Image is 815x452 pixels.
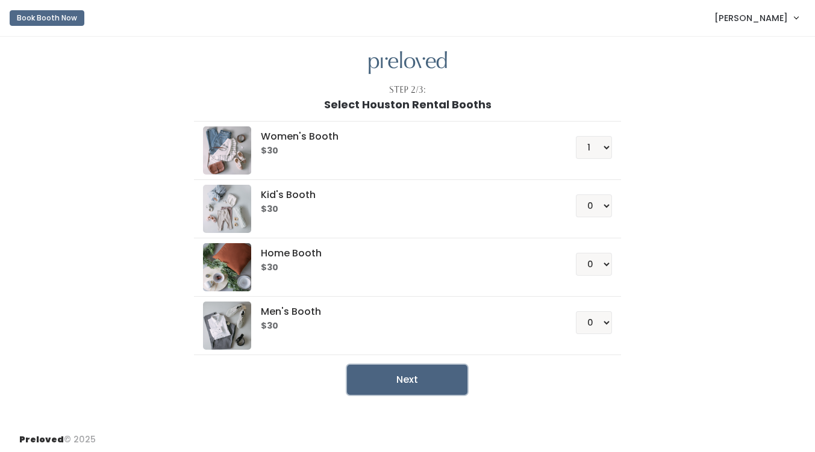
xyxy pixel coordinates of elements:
[261,248,547,259] h5: Home Booth
[324,99,492,111] h1: Select Houston Rental Booths
[369,51,447,75] img: preloved logo
[203,185,251,233] img: preloved logo
[203,243,251,291] img: preloved logo
[702,5,810,31] a: [PERSON_NAME]
[261,321,547,331] h6: $30
[261,146,547,156] h6: $30
[203,302,251,350] img: preloved logo
[19,424,96,446] div: © 2025
[10,5,84,31] a: Book Booth Now
[203,126,251,175] img: preloved logo
[261,263,547,273] h6: $30
[261,131,547,142] h5: Women's Booth
[347,365,467,395] button: Next
[10,10,84,26] button: Book Booth Now
[261,190,547,200] h5: Kid's Booth
[389,84,426,96] div: Step 2/3:
[19,433,64,445] span: Preloved
[261,205,547,214] h6: $30
[261,306,547,317] h5: Men's Booth
[714,11,788,25] span: [PERSON_NAME]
